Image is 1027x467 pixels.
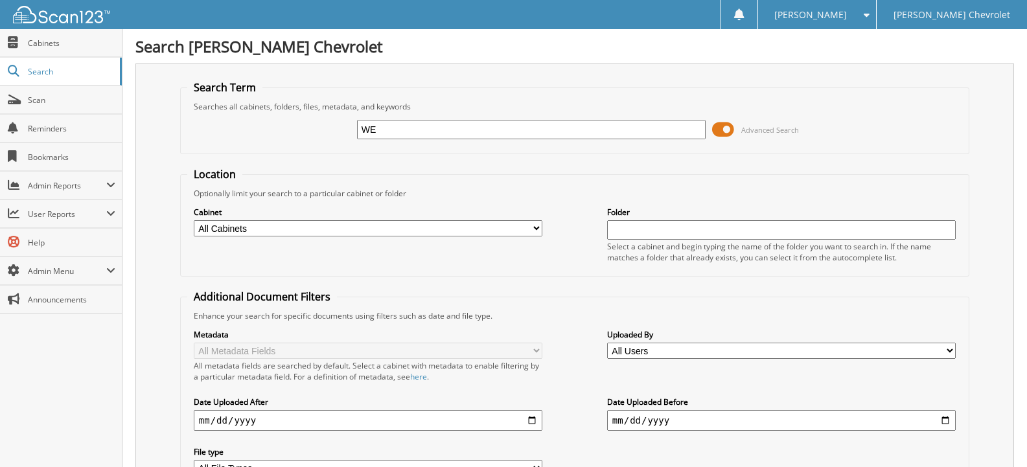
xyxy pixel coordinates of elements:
[28,237,115,248] span: Help
[607,410,956,431] input: end
[607,207,956,218] label: Folder
[28,266,106,277] span: Admin Menu
[894,11,1010,19] span: [PERSON_NAME] Chevrolet
[187,167,242,181] legend: Location
[187,101,962,112] div: Searches all cabinets, folders, files, metadata, and keywords
[187,310,962,321] div: Enhance your search for specific documents using filters such as date and file type.
[410,371,427,382] a: here
[187,290,337,304] legend: Additional Document Filters
[28,209,106,220] span: User Reports
[13,6,110,23] img: scan123-logo-white.svg
[28,294,115,305] span: Announcements
[194,446,542,457] label: File type
[607,329,956,340] label: Uploaded By
[135,36,1014,57] h1: Search [PERSON_NAME] Chevrolet
[187,80,262,95] legend: Search Term
[607,241,956,263] div: Select a cabinet and begin typing the name of the folder you want to search in. If the name match...
[194,207,542,218] label: Cabinet
[962,405,1027,467] iframe: Chat Widget
[28,152,115,163] span: Bookmarks
[774,11,847,19] span: [PERSON_NAME]
[741,125,799,135] span: Advanced Search
[194,360,542,382] div: All metadata fields are searched by default. Select a cabinet with metadata to enable filtering b...
[28,180,106,191] span: Admin Reports
[194,396,542,407] label: Date Uploaded After
[28,66,113,77] span: Search
[194,410,542,431] input: start
[28,38,115,49] span: Cabinets
[28,123,115,134] span: Reminders
[187,188,962,199] div: Optionally limit your search to a particular cabinet or folder
[607,396,956,407] label: Date Uploaded Before
[28,95,115,106] span: Scan
[194,329,542,340] label: Metadata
